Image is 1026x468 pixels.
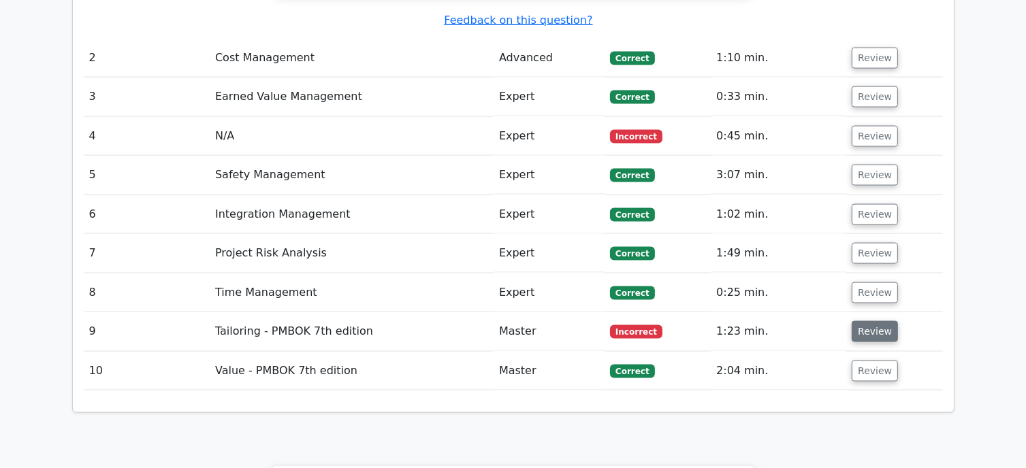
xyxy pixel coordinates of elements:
[84,78,210,116] td: 3
[852,243,898,264] button: Review
[610,130,662,144] span: Incorrect
[711,352,846,390] td: 2:04 min.
[610,325,662,339] span: Incorrect
[494,78,605,116] td: Expert
[210,156,494,195] td: Safety Management
[494,352,605,390] td: Master
[84,195,210,234] td: 6
[852,361,898,382] button: Review
[711,39,846,78] td: 1:10 min.
[852,321,898,342] button: Review
[852,86,898,107] button: Review
[210,195,494,234] td: Integration Management
[210,312,494,351] td: Tailoring - PMBOK 7th edition
[852,48,898,69] button: Review
[494,117,605,156] td: Expert
[711,156,846,195] td: 3:07 min.
[610,169,654,182] span: Correct
[711,273,846,312] td: 0:25 min.
[494,273,605,312] td: Expert
[711,78,846,116] td: 0:33 min.
[84,312,210,351] td: 9
[444,14,592,27] a: Feedback on this question?
[210,117,494,156] td: N/A
[210,273,494,312] td: Time Management
[84,156,210,195] td: 5
[494,312,605,351] td: Master
[84,273,210,312] td: 8
[610,90,654,104] span: Correct
[210,39,494,78] td: Cost Management
[210,78,494,116] td: Earned Value Management
[610,247,654,261] span: Correct
[84,352,210,390] td: 10
[494,156,605,195] td: Expert
[610,286,654,300] span: Correct
[852,165,898,186] button: Review
[852,282,898,303] button: Review
[210,234,494,273] td: Project Risk Analysis
[711,117,846,156] td: 0:45 min.
[84,39,210,78] td: 2
[84,117,210,156] td: 4
[852,204,898,225] button: Review
[84,234,210,273] td: 7
[610,52,654,65] span: Correct
[210,352,494,390] td: Value - PMBOK 7th edition
[610,208,654,222] span: Correct
[494,195,605,234] td: Expert
[494,234,605,273] td: Expert
[852,126,898,147] button: Review
[711,195,846,234] td: 1:02 min.
[494,39,605,78] td: Advanced
[610,365,654,378] span: Correct
[711,312,846,351] td: 1:23 min.
[711,234,846,273] td: 1:49 min.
